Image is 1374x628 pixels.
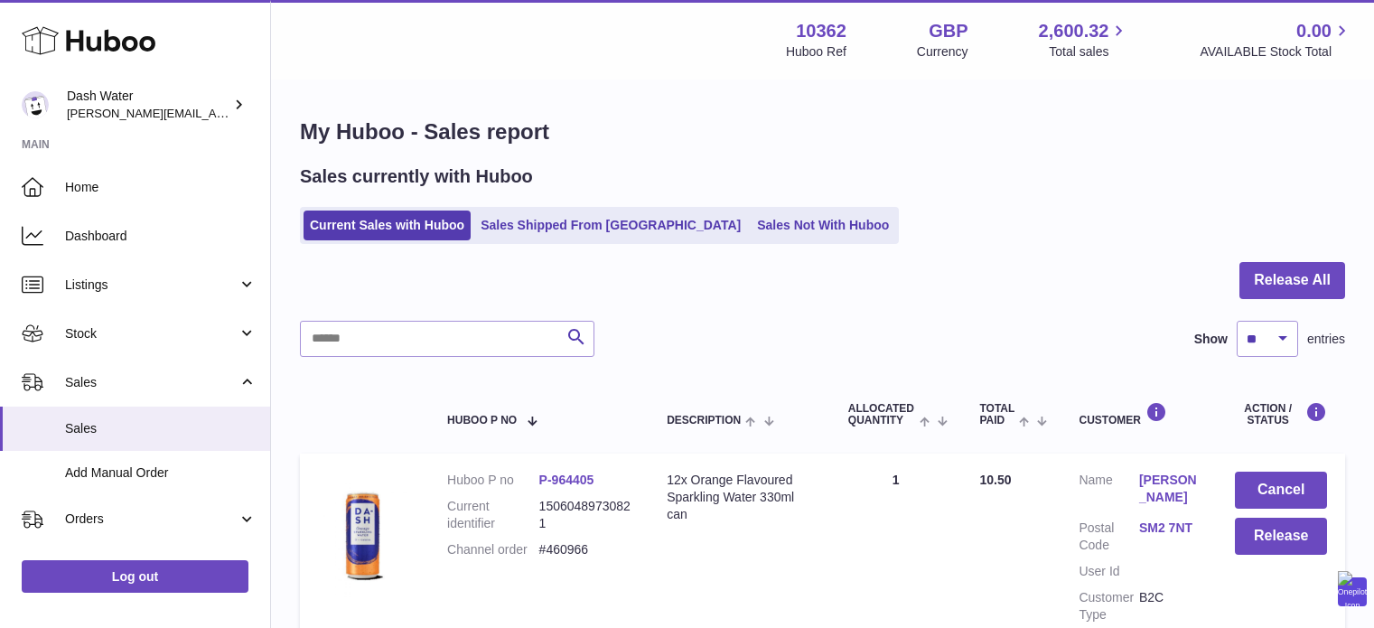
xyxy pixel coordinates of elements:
div: Currency [917,43,968,61]
strong: 10362 [796,19,846,43]
span: Stock [65,325,238,342]
strong: GBP [929,19,967,43]
button: Release All [1239,262,1345,299]
a: 0.00 AVAILABLE Stock Total [1200,19,1352,61]
span: Dashboard [65,228,257,245]
dt: User Id [1079,563,1138,580]
dd: #460966 [539,541,631,558]
img: james@dash-water.com [22,91,49,118]
div: Action / Status [1235,402,1327,426]
span: Add Manual Order [65,464,257,482]
dd: 15060489730821 [539,498,631,532]
span: 10.50 [979,473,1011,487]
h1: My Huboo - Sales report [300,117,1345,146]
span: Sales [65,420,257,437]
button: Release [1235,518,1327,555]
div: Customer [1079,402,1199,426]
span: Sales [65,374,238,391]
span: Home [65,179,257,196]
a: Sales Shipped From [GEOGRAPHIC_DATA] [474,211,747,240]
dt: Channel order [447,541,539,558]
div: 12x Orange Flavoured Sparkling Water 330ml can [667,472,812,523]
span: ALLOCATED Quantity [848,403,915,426]
span: Total paid [979,403,1014,426]
span: [PERSON_NAME][EMAIL_ADDRESS][DOMAIN_NAME] [67,106,362,120]
span: Listings [65,277,238,294]
a: Current Sales with Huboo [304,211,471,240]
div: Huboo Ref [786,43,846,61]
dd: B2C [1139,589,1199,623]
button: Cancel [1235,472,1327,509]
span: Description [667,415,741,426]
dt: Customer Type [1079,589,1138,623]
div: Dash Water [67,88,229,122]
a: P-964405 [539,473,594,487]
span: AVAILABLE Stock Total [1200,43,1352,61]
span: entries [1307,331,1345,348]
span: Total sales [1049,43,1129,61]
h2: Sales currently with Huboo [300,164,533,189]
img: 103621724231664.png [318,472,408,597]
dt: Postal Code [1079,520,1138,554]
a: Sales Not With Huboo [751,211,895,240]
a: Log out [22,560,248,593]
span: 2,600.32 [1039,19,1109,43]
label: Show [1194,331,1228,348]
span: Orders [65,511,238,528]
span: 0.00 [1296,19,1332,43]
dt: Current identifier [447,498,539,532]
dt: Huboo P no [447,472,539,489]
dt: Name [1079,472,1138,511]
a: [PERSON_NAME] [1139,472,1199,506]
a: 2,600.32 Total sales [1039,19,1130,61]
span: Huboo P no [447,415,517,426]
a: SM2 7NT [1139,520,1199,537]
